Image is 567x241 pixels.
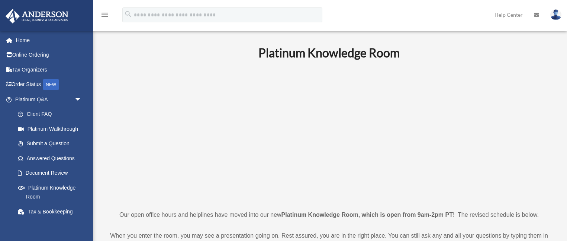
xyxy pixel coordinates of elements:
[5,62,93,77] a: Tax Organizers
[5,92,93,107] a: Platinum Q&Aarrow_drop_down
[5,48,93,63] a: Online Ordering
[218,70,441,196] iframe: 231110_Toby_KnowledgeRoom
[10,136,93,151] a: Submit a Question
[10,180,89,204] a: Platinum Knowledge Room
[3,9,71,23] img: Anderson Advisors Platinum Portal
[10,204,93,228] a: Tax & Bookkeeping Packages
[100,13,109,19] a: menu
[258,45,400,60] b: Platinum Knowledge Room
[550,9,561,20] img: User Pic
[10,166,93,181] a: Document Review
[10,151,93,166] a: Answered Questions
[10,107,93,122] a: Client FAQ
[124,10,132,18] i: search
[106,210,552,220] p: Our open office hours and helplines have moved into our new ! The revised schedule is below.
[10,121,93,136] a: Platinum Walkthrough
[43,79,59,90] div: NEW
[5,33,93,48] a: Home
[100,10,109,19] i: menu
[74,92,89,107] span: arrow_drop_down
[5,77,93,92] a: Order StatusNEW
[281,212,453,218] strong: Platinum Knowledge Room, which is open from 9am-2pm PT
